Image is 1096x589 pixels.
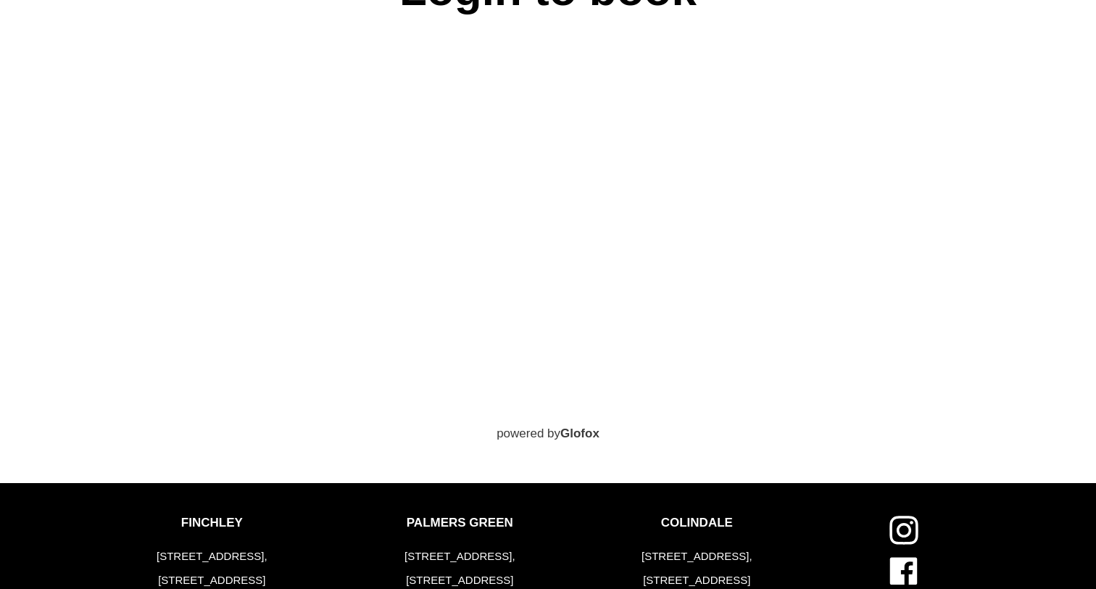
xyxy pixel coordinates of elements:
[401,548,519,565] p: [STREET_ADDRESS],
[401,516,519,530] p: PALMERS GREEN
[638,548,756,565] p: [STREET_ADDRESS],
[638,516,756,530] p: COLINDALE
[638,572,756,589] p: [STREET_ADDRESS]
[153,548,271,565] p: [STREET_ADDRESS],
[401,572,519,589] p: [STREET_ADDRESS]
[153,24,943,443] div: powered by
[153,572,271,589] p: [STREET_ADDRESS]
[153,516,271,530] p: FINCHLEY
[560,427,599,440] a: Glofox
